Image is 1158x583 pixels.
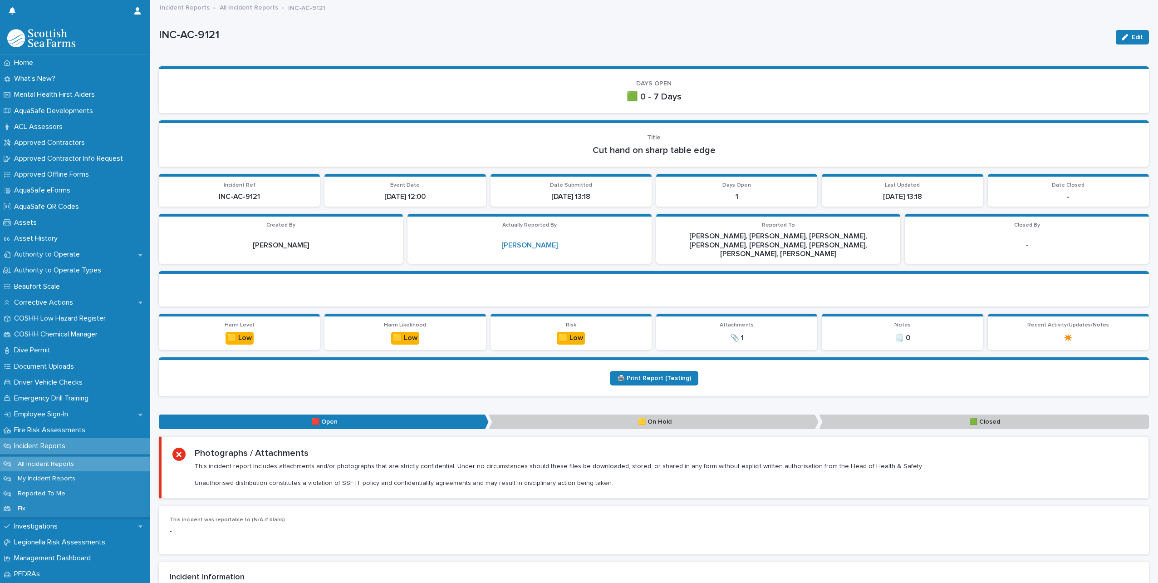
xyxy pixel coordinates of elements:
p: Fire Risk Assessments [10,426,93,435]
p: My Incident Reports [10,475,83,483]
a: All Incident Reports [220,2,278,12]
p: This incident report includes attachments and/or photographs that are strictly confidential. Unde... [195,462,923,487]
p: PEDRAs [10,570,47,578]
p: 🗒️ 0 [827,334,977,342]
span: Attachments [720,322,754,328]
p: What's New? [10,74,63,83]
span: Risk [566,322,576,328]
p: 1 [662,193,812,201]
p: Authority to Operate Types [10,266,108,275]
p: Dive Permit [10,346,58,355]
a: Incident Reports [160,2,210,12]
p: [DATE] 12:00 [330,193,480,201]
span: Reported To [762,222,795,228]
p: - [993,193,1143,201]
p: Driver Vehicle Checks [10,378,90,387]
p: Cut hand on sharp table edge [170,145,1138,156]
p: Incident Reports [10,442,73,450]
h2: Photographs / Attachments [195,448,309,459]
span: Created By [266,222,295,228]
p: - [910,241,1143,250]
span: Last Updated [885,183,920,188]
div: 🟨 Low [557,332,585,344]
span: Notes [894,322,911,328]
p: Assets [10,218,44,227]
p: COSHH Chemical Manager [10,330,105,339]
p: COSHH Low Hazard Register [10,314,113,323]
span: Date Closed [1052,183,1084,188]
a: [PERSON_NAME] [501,241,558,250]
div: 🟨 Low [226,332,254,344]
img: bPIBxiqnSb2ggTQWdOVV [7,29,75,47]
div: 🟨 Low [391,332,419,344]
p: Emergency Drill Training [10,394,96,403]
p: [DATE] 13:18 [827,193,977,201]
p: - [170,527,485,536]
p: 🟩 Closed [819,415,1149,430]
span: Harm Likelihood [384,322,426,328]
p: All Incident Reports [10,460,81,468]
p: Investigations [10,522,65,531]
p: INC-AC-9121 [159,29,1109,42]
p: [PERSON_NAME] [164,241,397,250]
p: AquaSafe eForms [10,186,78,195]
p: Document Uploads [10,362,81,371]
span: Edit [1132,34,1143,40]
p: 🟥 Open [159,415,489,430]
span: 🖨️ Print Report (Testing) [617,375,691,381]
a: 🖨️ Print Report (Testing) [610,371,698,385]
p: 🟩 0 - 7 Days [170,91,1138,102]
p: Beaufort Scale [10,282,67,291]
p: Approved Contractor Info Request [10,154,130,163]
span: Recent Activity/Updates/Notes [1027,322,1109,328]
p: 🟨 On Hold [489,415,819,430]
p: 📎 1 [662,334,812,342]
span: Actually Reported By [502,222,557,228]
button: Edit [1116,30,1149,44]
p: Authority to Operate [10,250,87,259]
span: Incident Ref [224,183,255,188]
p: Mental Health First Aiders [10,90,102,99]
p: Legionella Risk Assessments [10,538,113,547]
p: Corrective Actions [10,298,80,307]
p: [DATE] 13:18 [496,193,646,201]
p: Employee Sign-In [10,410,75,419]
p: Approved Contractors [10,138,92,147]
p: ✴️ [993,334,1143,342]
p: Approved Offline Forms [10,170,96,179]
span: Days Open [722,183,751,188]
p: INC-AC-9121 [164,193,314,201]
p: ACL Assessors [10,123,70,131]
p: AquaSafe Developments [10,107,100,115]
p: Management Dashboard [10,554,98,563]
p: Fix [10,505,33,513]
span: Closed By [1014,222,1040,228]
p: Home [10,59,40,67]
p: [PERSON_NAME], [PERSON_NAME], [PERSON_NAME], [PERSON_NAME], [PERSON_NAME], [PERSON_NAME], [PERSON... [662,232,895,258]
p: INC-AC-9121 [288,2,325,12]
p: Asset History [10,234,65,243]
h2: Incident Information [170,573,245,583]
span: DAYS OPEN [636,80,672,87]
p: AquaSafe QR Codes [10,203,86,211]
span: Date Submitted [550,183,592,188]
span: Event Date [390,183,420,188]
span: This incident was reportable to (N/A if blank) [170,517,285,523]
p: Reported To Me [10,490,73,498]
span: Title [647,134,661,141]
span: Harm Level [225,322,254,328]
